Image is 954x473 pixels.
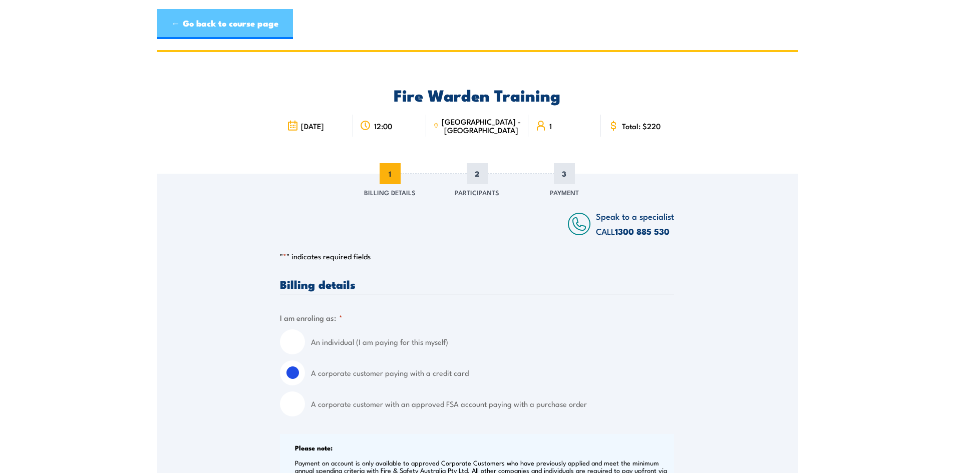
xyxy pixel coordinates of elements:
[622,122,661,130] span: Total: $220
[550,187,579,197] span: Payment
[280,251,674,261] p: " " indicates required fields
[455,187,499,197] span: Participants
[280,278,674,290] h3: Billing details
[380,163,401,184] span: 1
[549,122,552,130] span: 1
[301,122,324,130] span: [DATE]
[311,391,674,416] label: A corporate customer with an approved FSA account paying with a purchase order
[554,163,575,184] span: 3
[311,329,674,354] label: An individual (I am paying for this myself)
[295,442,333,452] b: Please note:
[364,187,416,197] span: Billing Details
[467,163,488,184] span: 2
[442,117,521,134] span: [GEOGRAPHIC_DATA] - [GEOGRAPHIC_DATA]
[374,122,392,130] span: 12:00
[311,360,674,385] label: A corporate customer paying with a credit card
[596,210,674,237] span: Speak to a specialist CALL
[280,88,674,102] h2: Fire Warden Training
[157,9,293,39] a: ← Go back to course page
[280,312,343,323] legend: I am enroling as:
[615,225,670,238] a: 1300 885 530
